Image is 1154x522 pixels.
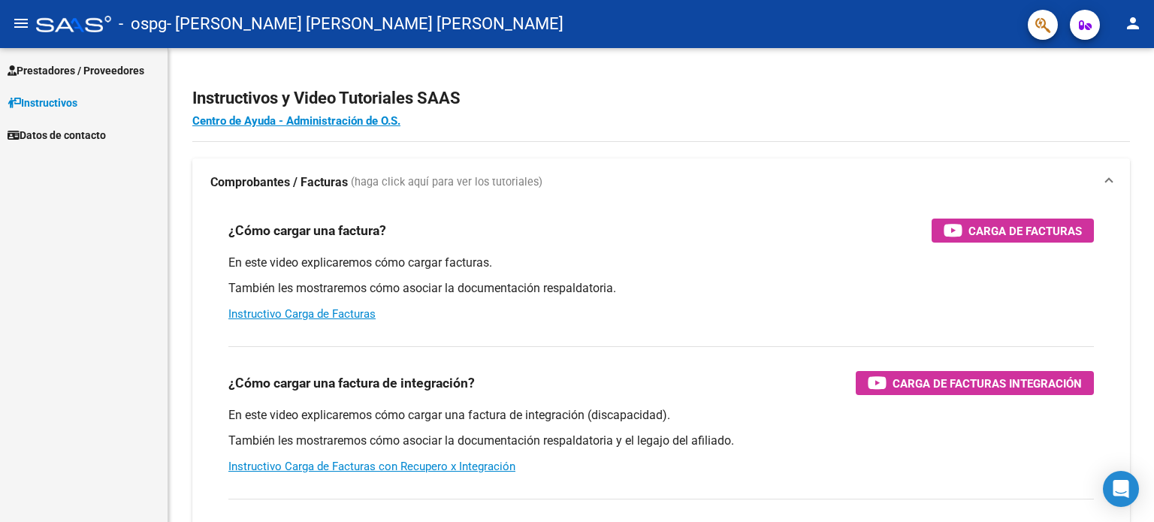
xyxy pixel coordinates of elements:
[228,220,386,241] h3: ¿Cómo cargar una factura?
[856,371,1094,395] button: Carga de Facturas Integración
[932,219,1094,243] button: Carga de Facturas
[8,127,106,143] span: Datos de contacto
[12,14,30,32] mat-icon: menu
[192,158,1130,207] mat-expansion-panel-header: Comprobantes / Facturas (haga click aquí para ver los tutoriales)
[1124,14,1142,32] mat-icon: person
[228,373,475,394] h3: ¿Cómo cargar una factura de integración?
[228,433,1094,449] p: También les mostraremos cómo asociar la documentación respaldatoria y el legajo del afiliado.
[351,174,542,191] span: (haga click aquí para ver los tutoriales)
[228,280,1094,297] p: También les mostraremos cómo asociar la documentación respaldatoria.
[8,62,144,79] span: Prestadores / Proveedores
[119,8,167,41] span: - ospg
[8,95,77,111] span: Instructivos
[167,8,563,41] span: - [PERSON_NAME] [PERSON_NAME] [PERSON_NAME]
[228,307,376,321] a: Instructivo Carga de Facturas
[968,222,1082,240] span: Carga de Facturas
[893,374,1082,393] span: Carga de Facturas Integración
[192,84,1130,113] h2: Instructivos y Video Tutoriales SAAS
[228,407,1094,424] p: En este video explicaremos cómo cargar una factura de integración (discapacidad).
[192,114,400,128] a: Centro de Ayuda - Administración de O.S.
[228,255,1094,271] p: En este video explicaremos cómo cargar facturas.
[1103,471,1139,507] div: Open Intercom Messenger
[228,460,515,473] a: Instructivo Carga de Facturas con Recupero x Integración
[210,174,348,191] strong: Comprobantes / Facturas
